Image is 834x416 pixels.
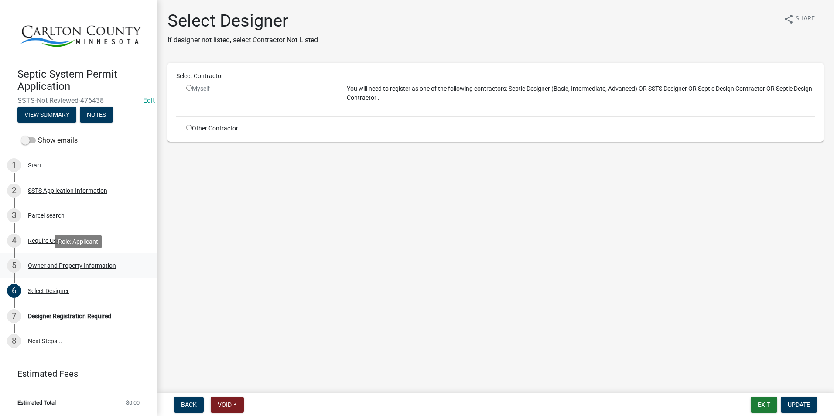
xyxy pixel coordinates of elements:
[167,35,318,45] p: If designer not listed, select Contractor Not Listed
[28,288,69,294] div: Select Designer
[7,259,21,273] div: 5
[28,238,62,244] div: Require User
[211,397,244,413] button: Void
[21,135,78,146] label: Show emails
[788,401,810,408] span: Update
[17,400,56,406] span: Estimated Total
[174,397,204,413] button: Back
[7,158,21,172] div: 1
[7,334,21,348] div: 8
[796,14,815,24] span: Share
[186,84,334,93] div: Myself
[218,401,232,408] span: Void
[7,309,21,323] div: 7
[7,365,143,382] a: Estimated Fees
[17,9,143,59] img: Carlton County, Minnesota
[28,212,65,218] div: Parcel search
[55,235,102,248] div: Role: Applicant
[143,96,155,105] wm-modal-confirm: Edit Application Number
[783,14,794,24] i: share
[167,10,318,31] h1: Select Designer
[7,234,21,248] div: 4
[28,263,116,269] div: Owner and Property Information
[180,124,340,133] div: Other Contractor
[143,96,155,105] a: Edit
[17,112,76,119] wm-modal-confirm: Summary
[80,107,113,123] button: Notes
[181,401,197,408] span: Back
[126,400,140,406] span: $0.00
[28,313,111,319] div: Designer Registration Required
[347,84,815,102] p: You will need to register as one of the following contractors: Septic Designer (Basic, Intermedia...
[17,107,76,123] button: View Summary
[170,72,821,81] div: Select Contractor
[80,112,113,119] wm-modal-confirm: Notes
[781,397,817,413] button: Update
[7,284,21,298] div: 6
[28,188,107,194] div: SSTS Application Information
[751,397,777,413] button: Exit
[17,68,150,93] h4: Septic System Permit Application
[7,184,21,198] div: 2
[776,10,822,27] button: shareShare
[7,208,21,222] div: 3
[17,96,140,105] span: SSTS-Not Reviewed-476438
[28,162,41,168] div: Start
